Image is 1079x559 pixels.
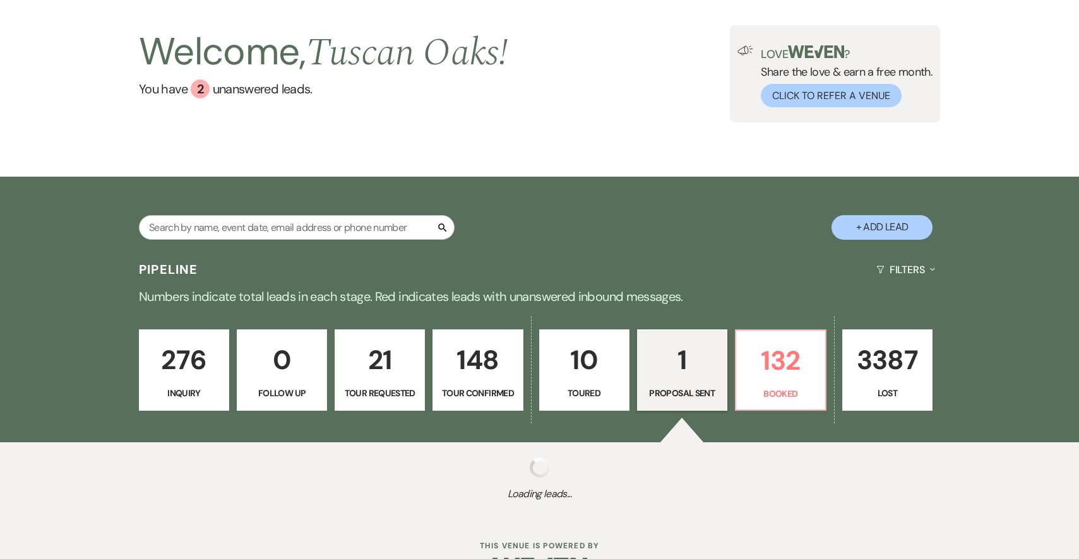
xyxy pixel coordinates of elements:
a: 10Toured [539,329,629,411]
div: 2 [191,79,210,98]
a: 132Booked [735,329,826,411]
p: 132 [744,339,818,382]
p: Love ? [761,45,933,60]
p: Proposal Sent [645,386,719,400]
p: Lost [850,386,924,400]
p: Numbers indicate total leads in each stage. Red indicates leads with unanswered inbound messages. [85,286,994,307]
a: You have 2 unanswered leads. [139,79,508,98]
a: 148Tour Confirmed [432,329,523,411]
p: 1 [645,339,719,381]
p: Follow Up [245,386,319,400]
input: Search by name, event date, email address or phone number [139,215,455,240]
img: weven-logo-green.svg [788,45,844,58]
a: 0Follow Up [237,329,327,411]
p: Tour Requested [343,386,417,400]
img: loud-speaker-illustration.svg [737,45,753,56]
a: 21Tour Requested [335,329,425,411]
button: Click to Refer a Venue [761,84,902,107]
span: Loading leads... [54,486,1025,502]
p: Toured [547,386,621,400]
button: Filters [871,253,940,286]
span: Tuscan Oaks ! [306,24,508,82]
p: Tour Confirmed [441,386,515,400]
button: + Add Lead [832,215,933,240]
p: Booked [744,387,818,401]
a: 1Proposal Sent [637,329,727,411]
h2: Welcome, [139,25,508,79]
p: 276 [147,339,221,381]
div: Share the love & earn a free month. [753,45,933,107]
p: 10 [547,339,621,381]
a: 276Inquiry [139,329,229,411]
p: 0 [245,339,319,381]
p: 3387 [850,339,924,381]
p: 21 [343,339,417,381]
p: 148 [441,339,515,381]
p: Inquiry [147,386,221,400]
h3: Pipeline [139,261,198,278]
a: 3387Lost [842,329,933,411]
img: loading spinner [530,457,550,478]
